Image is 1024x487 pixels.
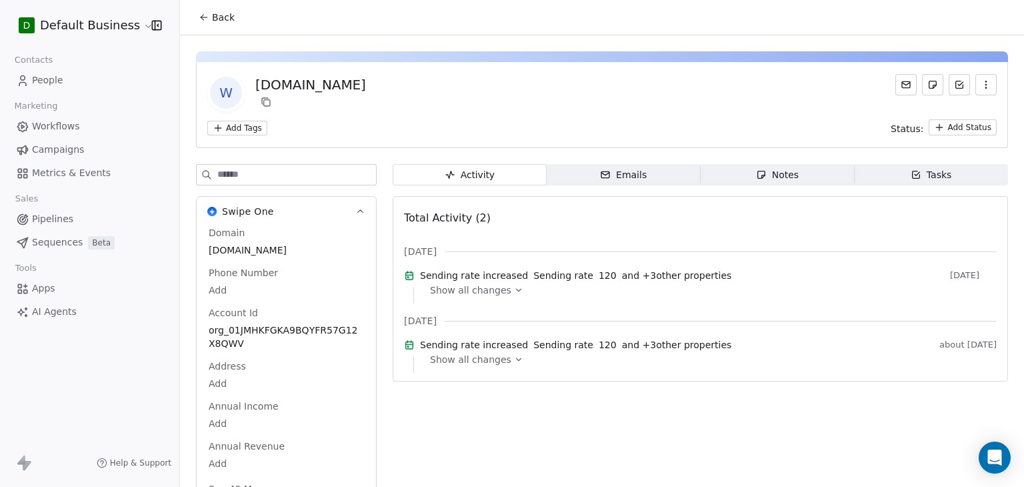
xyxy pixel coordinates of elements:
[430,284,987,297] a: Show all changes
[88,236,115,250] span: Beta
[209,324,364,350] span: org_01JMHKFGKA9BQYFR57G12X8QWV
[209,457,364,470] span: Add
[40,17,140,34] span: Default Business
[32,305,77,319] span: AI Agents
[11,69,169,91] a: People
[209,417,364,430] span: Add
[9,50,59,70] span: Contacts
[939,340,997,350] span: about [DATE]
[891,122,923,135] span: Status:
[32,282,55,296] span: Apps
[191,5,243,29] button: Back
[979,442,1011,474] div: Open Intercom Messenger
[207,207,217,216] img: Swipe One
[11,278,169,300] a: Apps
[206,400,281,413] span: Annual Income
[911,168,952,182] div: Tasks
[950,270,997,281] span: [DATE]
[209,243,364,257] span: [DOMAIN_NAME]
[206,306,261,320] span: Account Id
[430,353,511,366] span: Show all changes
[23,19,31,32] span: D
[11,115,169,137] a: Workflows
[212,11,235,24] span: Back
[32,73,63,87] span: People
[32,235,83,250] span: Sequences
[32,166,111,180] span: Metrics & Events
[210,77,242,109] span: w
[599,338,617,352] span: 120
[404,211,491,224] span: Total Activity (2)
[430,284,511,297] span: Show all changes
[206,440,287,453] span: Annual Revenue
[9,96,63,116] span: Marketing
[622,338,732,352] span: and + 3 other properties
[420,269,528,282] span: Sending rate increased
[11,162,169,184] a: Metrics & Events
[11,231,169,254] a: SequencesBeta
[11,208,169,230] a: Pipelines
[209,377,364,390] span: Add
[255,75,366,94] div: [DOMAIN_NAME]
[197,197,376,226] button: Swipe OneSwipe One
[222,205,274,218] span: Swipe One
[404,245,437,258] span: [DATE]
[32,212,73,226] span: Pipelines
[430,353,987,366] a: Show all changes
[599,269,617,282] span: 120
[32,143,84,157] span: Campaigns
[209,284,364,297] span: Add
[9,189,44,209] span: Sales
[533,338,593,352] span: Sending rate
[929,119,997,135] button: Add Status
[206,360,249,373] span: Address
[11,139,169,161] a: Campaigns
[110,458,171,468] span: Help & Support
[9,258,42,278] span: Tools
[404,314,437,328] span: [DATE]
[97,458,171,468] a: Help & Support
[32,119,80,133] span: Workflows
[600,168,647,182] div: Emails
[756,168,799,182] div: Notes
[16,14,142,37] button: DDefault Business
[206,226,247,239] span: Domain
[206,266,281,280] span: Phone Number
[420,338,528,352] span: Sending rate increased
[622,269,732,282] span: and + 3 other properties
[11,301,169,323] a: AI Agents
[533,269,593,282] span: Sending rate
[207,121,267,135] button: Add Tags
